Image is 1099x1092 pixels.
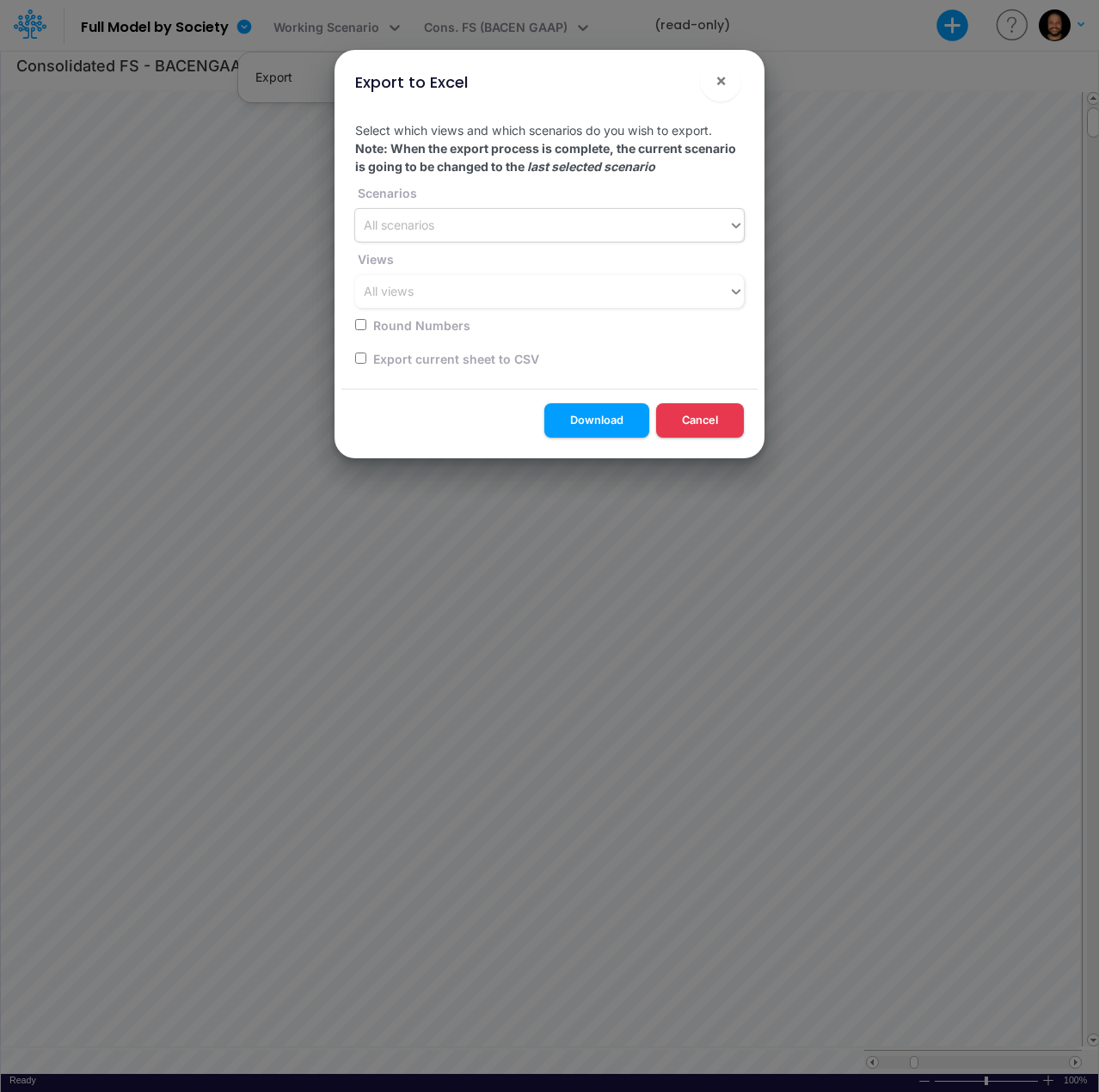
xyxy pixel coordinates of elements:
[355,141,736,174] strong: Note: When the export process is complete, the current scenario is going to be changed to the
[355,71,468,94] div: Export to Excel
[364,283,414,301] div: All views
[355,250,394,268] label: Views
[715,70,727,90] span: ×
[656,403,744,437] button: Cancel
[355,184,417,202] label: Scenarios
[371,316,470,334] label: Round Numbers
[341,107,758,389] div: Select which views and which scenarios do you wish to export.
[364,217,434,235] div: All scenarios
[371,350,539,368] label: Export current sheet to CSV
[527,159,655,174] em: last selected scenario
[700,60,741,101] button: Close
[544,403,649,437] button: Download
